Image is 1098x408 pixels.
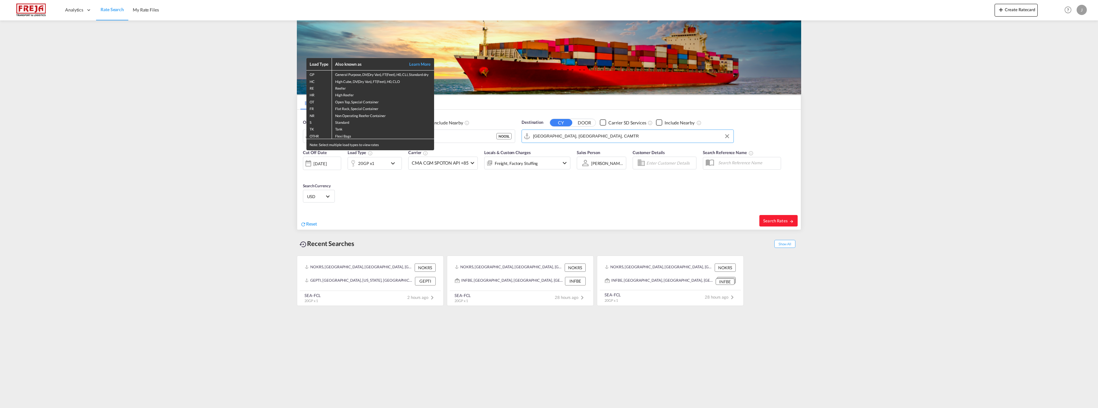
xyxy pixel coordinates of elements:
[332,98,434,105] td: Open Top, Special Container
[332,118,434,125] td: Standard
[332,112,434,118] td: Non Operating Reefer Container
[306,98,332,105] td: OT
[306,105,332,111] td: FR
[332,78,434,84] td: High Cube, DV(Dry Van), FT(Feet), H0, CLO
[306,91,332,98] td: HR
[306,78,332,84] td: HC
[332,91,434,98] td: High Reefer
[332,84,434,91] td: Reefer
[306,118,332,125] td: S
[306,58,332,70] th: Load Type
[332,70,434,78] td: General Purpose, DV(Dry Van), FT(Feet), H0, CLI, Standard dry
[402,61,431,67] a: Learn More
[306,125,332,132] td: TK
[306,139,434,150] div: Note: Select multiple load types to view rates
[332,132,434,139] td: Flexi Bags
[306,84,332,91] td: RE
[335,61,402,67] div: Also known as
[306,112,332,118] td: NR
[306,132,332,139] td: OTHR
[306,70,332,78] td: GP
[332,105,434,111] td: Flat Rack, Special Container
[332,125,434,132] td: Tank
